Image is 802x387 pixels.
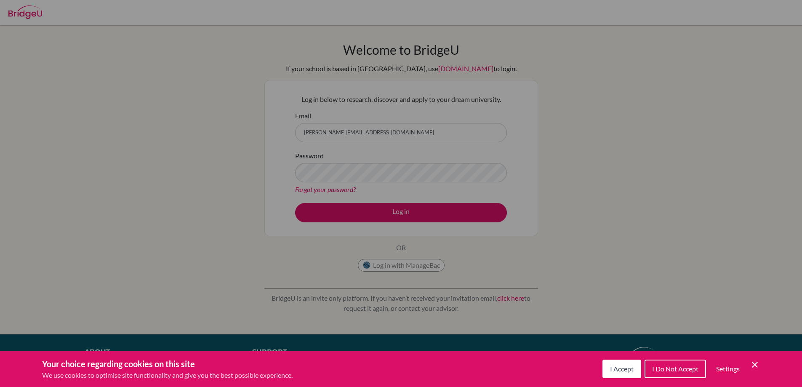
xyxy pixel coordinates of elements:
[709,360,746,377] button: Settings
[645,360,706,378] button: I Do Not Accept
[602,360,641,378] button: I Accept
[610,365,634,373] span: I Accept
[652,365,698,373] span: I Do Not Accept
[42,370,293,380] p: We use cookies to optimise site functionality and give you the best possible experience.
[716,365,740,373] span: Settings
[42,358,293,370] h3: Your choice regarding cookies on this site
[750,360,760,370] button: Save and close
